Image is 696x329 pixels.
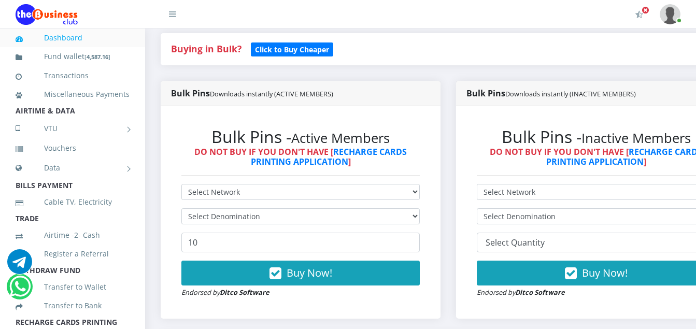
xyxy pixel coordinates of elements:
[16,26,130,50] a: Dashboard
[220,288,269,297] strong: Ditco Software
[581,129,691,147] small: Inactive Members
[181,288,269,297] small: Endorsed by
[16,294,130,318] a: Transfer to Bank
[16,64,130,88] a: Transactions
[181,233,420,252] input: Enter Quantity
[16,155,130,181] a: Data
[87,53,108,61] b: 4,587.16
[181,127,420,147] h2: Bulk Pins -
[181,261,420,285] button: Buy Now!
[16,45,130,69] a: Fund wallet[4,587.16]
[194,146,407,167] strong: DO NOT BUY IF YOU DON'T HAVE [ ]
[251,146,407,167] a: RECHARGE CARDS PRINTING APPLICATION
[466,88,636,99] strong: Bulk Pins
[505,89,636,98] small: Downloads instantly (INACTIVE MEMBERS)
[16,275,130,299] a: Transfer to Wallet
[84,53,110,61] small: [ ]
[477,288,565,297] small: Endorsed by
[7,257,32,274] a: Chat for support
[16,190,130,214] a: Cable TV, Electricity
[660,4,680,24] img: User
[16,116,130,141] a: VTU
[635,10,643,19] i: Activate Your Membership
[291,129,390,147] small: Active Members
[171,42,242,55] strong: Buying in Bulk?
[210,89,333,98] small: Downloads instantly (ACTIVE MEMBERS)
[16,223,130,247] a: Airtime -2- Cash
[16,136,130,160] a: Vouchers
[16,4,78,25] img: Logo
[251,42,333,55] a: Click to Buy Cheaper
[582,266,628,280] span: Buy Now!
[9,282,31,299] a: Chat for support
[16,82,130,106] a: Miscellaneous Payments
[642,6,649,14] span: Activate Your Membership
[171,88,333,99] strong: Bulk Pins
[287,266,332,280] span: Buy Now!
[515,288,565,297] strong: Ditco Software
[255,45,329,54] b: Click to Buy Cheaper
[16,242,130,266] a: Register a Referral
